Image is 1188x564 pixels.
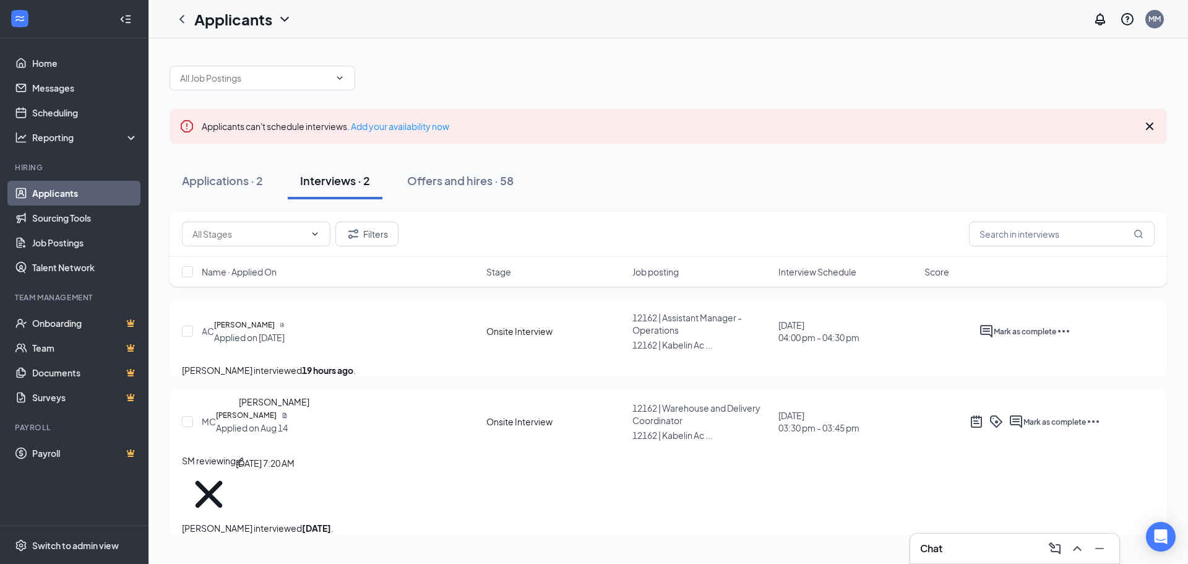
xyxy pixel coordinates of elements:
svg: Error [179,119,194,134]
a: Home [32,51,138,76]
svg: ComposeMessage [1048,541,1062,556]
div: Applications · 2 [182,173,263,188]
svg: Ellipses [1056,324,1071,339]
svg: WorkstreamLogo [14,12,26,25]
b: [DATE] [302,523,331,534]
svg: MagnifyingGlass [1134,229,1143,239]
div: MC [202,415,216,428]
svg: ActiveChat [979,324,994,339]
a: Job Postings [32,230,138,255]
a: Applicants [32,181,138,206]
a: OnboardingCrown [32,311,138,336]
h5: [PERSON_NAME] [214,319,275,331]
span: Score [924,266,949,278]
a: Add your availability now [351,121,449,132]
span: Stage [486,266,511,278]
div: MM [1148,14,1161,24]
svg: ActiveChat [1009,414,1023,429]
p: 12162 | Kabelin Ac ... [632,339,771,351]
div: Onsite Interview [486,325,553,337]
p: [PERSON_NAME] interviewed . [182,363,1155,377]
div: Open Intercom Messenger [1146,522,1176,552]
span: Applicants can't schedule interviews. [202,121,449,132]
input: Search in interviews [969,222,1155,246]
span: Interview Schedule [778,266,856,278]
svg: ActiveTag [989,414,1004,429]
svg: Document [280,323,285,328]
h5: [PERSON_NAME] [216,409,277,422]
svg: ChevronDown [310,229,320,239]
div: [DATE] [778,319,859,344]
a: Talent Network [32,255,138,280]
div: Applied on Aug 14 [216,422,288,434]
p: 12162 | Kabelin Ac ... [632,429,771,441]
div: Interviews · 2 [300,173,370,188]
span: 12162 | Warehouse and Delivery Coordinator [632,402,760,426]
svg: ChevronUp [1070,541,1085,556]
span: Mark as complete [994,327,1056,336]
input: All Job Postings [180,71,330,85]
svg: QuestionInfo [1120,12,1135,27]
a: Sourcing Tools [32,206,138,230]
svg: Cross [1142,119,1157,134]
svg: Analysis [15,131,27,144]
div: [DATE] 7:20 AM [236,456,295,470]
span: 03:30 pm - 03:45 pm [778,422,859,434]
svg: Cross [182,467,236,521]
div: Reporting [32,131,139,144]
svg: ChevronLeft [174,12,189,27]
button: Mark as complete [1023,414,1086,429]
button: ChevronUp [1067,539,1087,558]
button: ComposeMessage [1045,539,1065,558]
svg: ChevronDown [277,12,292,27]
h1: Applicants [194,9,272,30]
div: Offers and hires · 58 [407,173,514,188]
div: Onsite Interview [486,415,553,428]
svg: Settings [15,539,27,552]
button: Minimize [1090,539,1109,558]
input: All Stages [192,227,305,241]
span: SM reviewing [182,455,236,466]
svg: Filter [346,227,361,241]
h3: Chat [920,542,942,555]
div: Switch to admin view [32,539,119,552]
span: 12162 | Assistant Manager - Operations [632,312,742,336]
div: Applied on [DATE] [214,331,285,344]
div: Hiring [15,162,136,173]
span: Mark as complete [1023,417,1086,427]
a: PayrollCrown [32,441,138,466]
svg: Minimize [1092,541,1107,556]
svg: Collapse [119,13,132,25]
b: 19 hours ago [302,365,353,376]
a: TeamCrown [32,336,138,360]
a: Scheduling [32,100,138,125]
span: Name · Applied On [202,266,277,278]
div: [PERSON_NAME] [239,395,309,409]
svg: Document [282,412,288,419]
div: [DATE] [778,409,859,434]
button: Mark as complete [994,324,1056,339]
svg: Notifications [1093,12,1108,27]
div: AC [202,325,214,337]
a: SurveysCrown [32,385,138,410]
a: Messages [32,76,138,100]
span: 04:00 pm - 04:30 pm [778,331,859,344]
div: Team Management [15,292,136,303]
div: Payroll [15,422,136,433]
span: Job posting [632,266,679,278]
svg: Ellipses [1086,414,1101,429]
button: Filter Filters [335,222,398,246]
a: DocumentsCrown [32,360,138,385]
svg: ActiveNote [969,414,984,429]
svg: ChevronDown [335,73,345,83]
p: [PERSON_NAME] interviewed . [182,521,1155,535]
